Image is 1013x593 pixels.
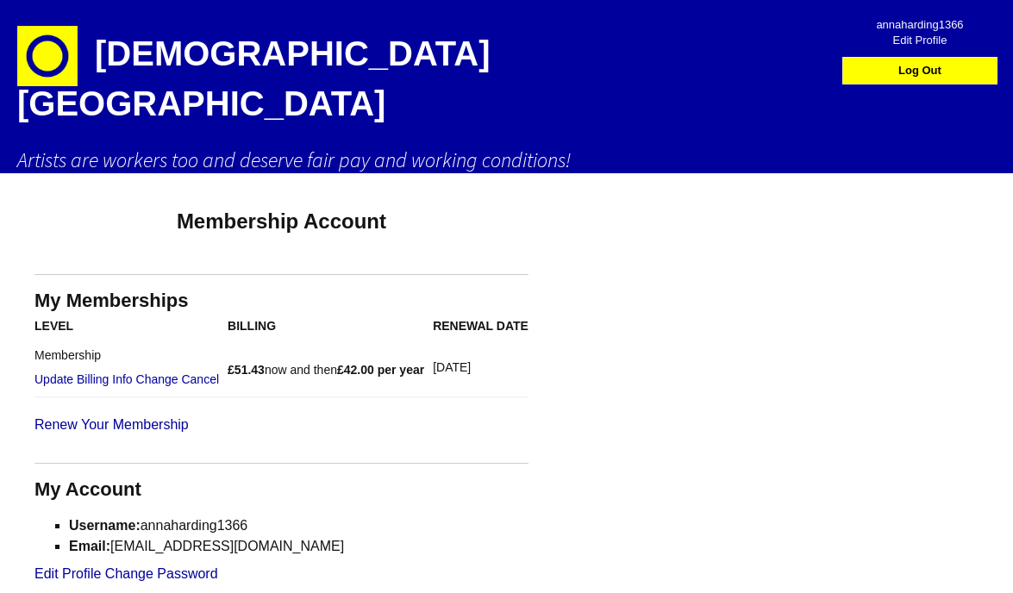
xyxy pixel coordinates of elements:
[433,314,528,338] th: Renewal Date
[34,415,367,435] a: View all Membership Options
[859,27,981,42] span: Edit Profile
[34,208,528,234] h1: Membership Account
[69,539,110,553] strong: Email:
[228,363,265,377] b: £51.43
[34,564,101,584] a: Edit Profile
[228,314,433,338] th: Billing
[847,58,993,84] a: Log Out
[69,518,141,533] strong: Username:
[34,289,528,314] h3: My Memberships
[181,367,219,391] a: Cancel
[136,367,178,391] a: Change
[105,564,218,584] a: Change Password
[69,536,528,557] li: [EMAIL_ADDRESS][DOMAIN_NAME]
[337,363,424,377] b: £42.00 per year
[17,147,996,173] h2: Artists are workers too and deserve fair pay and working conditions!
[34,478,528,502] h3: My Account
[228,358,424,382] p: now and then
[34,367,133,391] a: Update Billing Info
[859,11,981,27] span: annaharding1366
[69,515,528,536] li: annaharding1366
[34,338,228,397] td: Membership
[17,26,78,86] img: circle-e1448293145835.png
[34,314,228,338] th: Level
[433,338,528,397] td: [DATE]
